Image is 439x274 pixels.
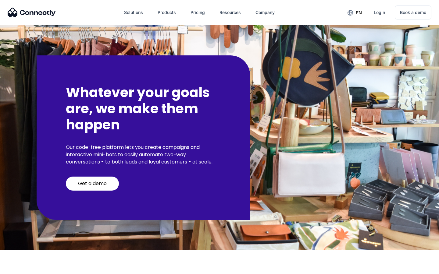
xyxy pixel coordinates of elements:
[66,85,221,133] h2: Whatever your goals are, we make them happen
[356,9,362,17] div: en
[66,144,221,166] p: Our code-free platform lets you create campaigns and interactive mini-bots to easily automate two...
[6,263,37,272] aside: Language selected: English
[66,177,119,191] a: Get a demo
[395,5,431,19] a: Book a demo
[255,8,275,17] div: Company
[12,263,37,272] ul: Language list
[124,8,143,17] div: Solutions
[220,8,241,17] div: Resources
[374,8,385,17] div: Login
[191,8,205,17] div: Pricing
[369,5,390,20] a: Login
[186,5,210,20] a: Pricing
[8,8,56,17] img: Connectly Logo
[158,8,176,17] div: Products
[78,181,107,187] div: Get a demo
